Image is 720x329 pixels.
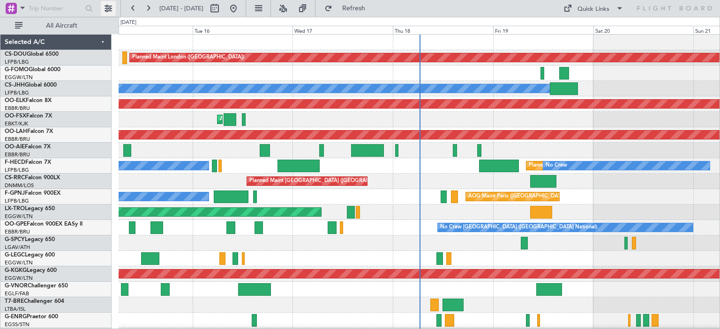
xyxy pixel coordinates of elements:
[5,314,27,320] span: G-ENRG
[468,190,567,204] div: AOG Maint Paris ([GEOGRAPHIC_DATA])
[5,221,82,227] a: OO-GPEFalcon 900EX EASy II
[5,306,26,313] a: LTBA/ISL
[546,159,567,173] div: No Crew
[5,129,53,134] a: OO-LAHFalcon 7X
[440,220,597,234] div: No Crew [GEOGRAPHIC_DATA] ([GEOGRAPHIC_DATA] National)
[5,299,24,304] span: T7-BRE
[5,67,29,73] span: G-FOMO
[24,22,99,29] span: All Aircraft
[5,89,29,96] a: LFPB/LBG
[292,26,393,34] div: Wed 17
[120,19,136,27] div: [DATE]
[5,98,26,103] span: OO-ELK
[5,151,30,158] a: EBBR/BRU
[249,174,397,188] div: Planned Maint [GEOGRAPHIC_DATA] ([GEOGRAPHIC_DATA])
[5,314,58,320] a: G-ENRGPraetor 600
[5,206,25,212] span: LX-TRO
[132,51,244,65] div: Planned Maint London ([GEOGRAPHIC_DATA])
[493,26,593,34] div: Fri 19
[92,26,193,34] div: Mon 15
[5,74,33,81] a: EGGW/LTN
[5,82,25,88] span: CS-JHH
[320,1,376,16] button: Refresh
[5,283,28,289] span: G-VNOR
[5,113,52,119] a: OO-FSXFalcon 7X
[5,51,59,57] a: CS-DOUGlobal 6500
[5,259,33,266] a: EGGW/LTN
[5,197,29,205] a: LFPB/LBG
[159,4,203,13] span: [DATE] - [DATE]
[5,175,60,181] a: CS-RRCFalcon 900LX
[5,67,60,73] a: G-FOMOGlobal 6000
[220,112,322,126] div: AOG Maint Kortrijk-[GEOGRAPHIC_DATA]
[5,144,51,150] a: OO-AIEFalcon 7X
[5,105,30,112] a: EBBR/BRU
[5,82,57,88] a: CS-JHHGlobal 6000
[5,237,55,242] a: G-SPCYLegacy 650
[5,51,27,57] span: CS-DOU
[5,244,30,251] a: LGAV/ATH
[5,120,28,127] a: EBKT/KJK
[10,18,102,33] button: All Aircraft
[5,321,30,328] a: EGSS/STN
[593,26,694,34] div: Sat 20
[193,26,293,34] div: Tue 16
[5,160,51,165] a: F-HECDFalcon 7X
[5,129,27,134] span: OO-LAH
[5,268,27,273] span: G-KGKG
[5,190,60,196] a: F-GPNJFalcon 900EX
[559,1,628,16] button: Quick Links
[577,5,609,14] div: Quick Links
[5,283,68,289] a: G-VNORChallenger 650
[393,26,493,34] div: Thu 18
[5,290,29,297] a: EGLF/FAB
[5,237,25,242] span: G-SPCY
[5,268,57,273] a: G-KGKGLegacy 600
[5,144,25,150] span: OO-AIE
[5,275,33,282] a: EGGW/LTN
[5,299,64,304] a: T7-BREChallenger 604
[5,206,55,212] a: LX-TROLegacy 650
[5,113,26,119] span: OO-FSX
[5,136,30,143] a: EBBR/BRU
[529,159,676,173] div: Planned Maint [GEOGRAPHIC_DATA] ([GEOGRAPHIC_DATA])
[5,190,25,196] span: F-GPNJ
[334,5,374,12] span: Refresh
[5,252,25,258] span: G-LEGC
[29,1,82,15] input: Trip Number
[5,58,29,66] a: LFPB/LBG
[5,213,33,220] a: EGGW/LTN
[5,228,30,235] a: EBBR/BRU
[5,252,55,258] a: G-LEGCLegacy 600
[5,160,25,165] span: F-HECD
[5,167,29,174] a: LFPB/LBG
[5,175,25,181] span: CS-RRC
[5,221,27,227] span: OO-GPE
[5,98,52,103] a: OO-ELKFalcon 8X
[5,182,34,189] a: DNMM/LOS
